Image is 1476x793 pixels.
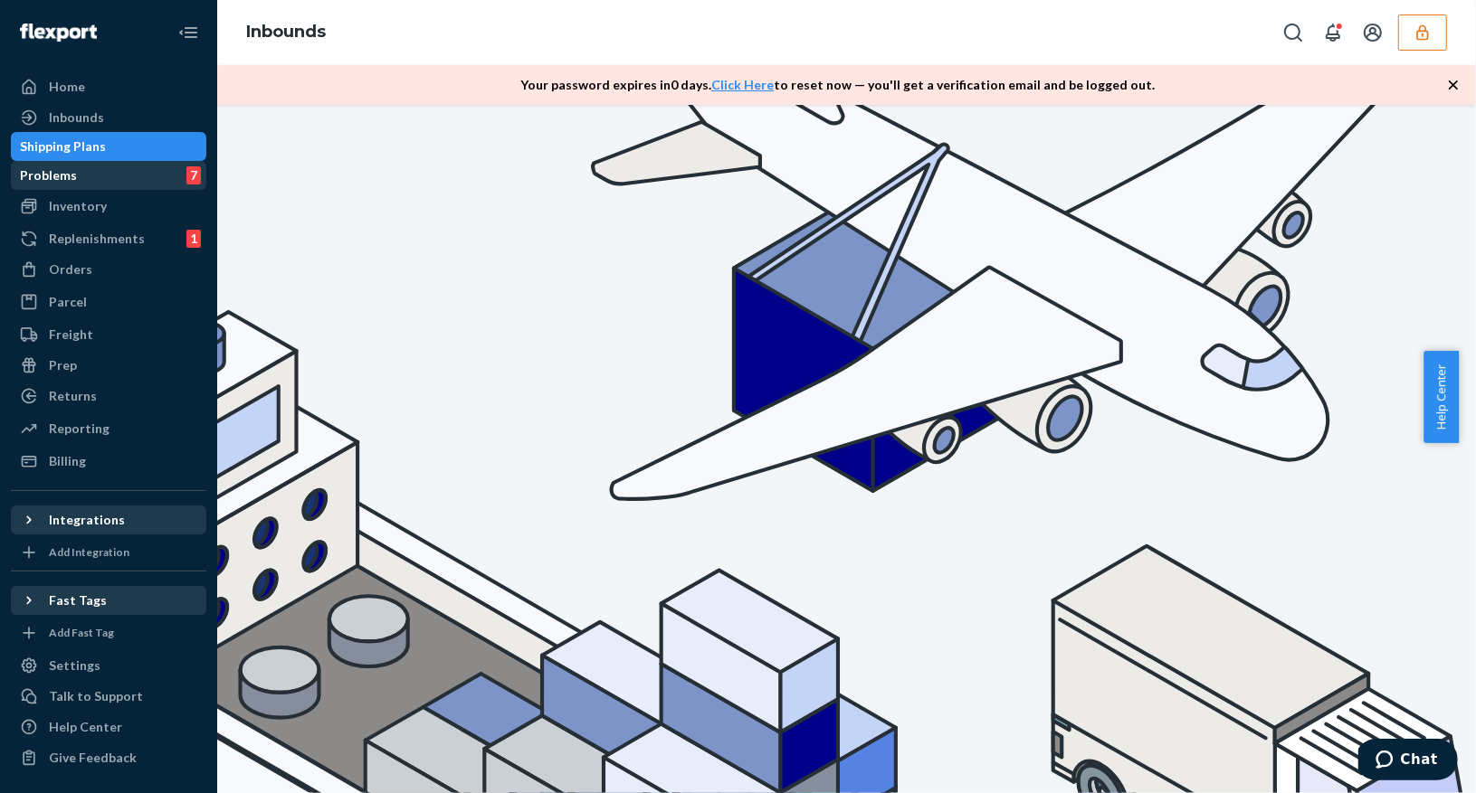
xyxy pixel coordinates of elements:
a: Help Center [11,713,206,741]
div: Freight [49,326,93,344]
p: Your password expires in 0 days . to reset now — you'll get a verification email and be logged out. [520,76,1155,94]
button: Help Center [1424,351,1459,443]
a: Inventory [11,192,206,221]
a: Parcel [11,288,206,316]
div: Talk to Support [49,687,143,705]
img: Flexport logo [20,24,97,42]
a: Click Here [711,77,774,92]
a: Prep [11,351,206,380]
a: Add Integration [11,542,206,563]
div: Settings [49,656,100,675]
div: Fast Tags [49,591,107,609]
div: Replenishments [49,230,145,248]
div: Orders [49,260,92,278]
button: Integrations [11,505,206,534]
div: Inventory [49,197,107,215]
a: Settings [11,651,206,680]
div: Add Fast Tag [49,625,114,640]
a: Freight [11,320,206,349]
div: 1 [186,230,201,248]
a: Inbounds [246,22,326,42]
div: Billing [49,452,86,470]
div: Integrations [49,511,125,529]
div: Home [49,78,85,96]
iframe: Opens a widget where you can chat to one of our agents [1358,739,1458,784]
button: Fast Tags [11,586,206,615]
button: Open Search Box [1275,14,1311,51]
button: Give Feedback [11,743,206,772]
a: Orders [11,255,206,284]
div: Problems [20,166,77,184]
div: Inbounds [49,109,104,127]
div: Returns [49,387,97,405]
a: Returns [11,382,206,411]
a: Problems7 [11,161,206,190]
div: Add Integration [49,544,129,560]
a: Home [11,72,206,101]
a: Add Fast Tag [11,622,206,644]
button: Open notifications [1315,14,1351,51]
ol: breadcrumbs [232,6,340,59]
div: Shipping Plans [20,137,106,156]
div: 7 [186,166,201,184]
div: Reporting [49,420,110,438]
button: Close Navigation [170,14,206,51]
a: Replenishments1 [11,224,206,253]
div: Prep [49,356,77,374]
a: Inbounds [11,103,206,132]
button: Open account menu [1355,14,1391,51]
div: Help Center [49,718,122,736]
div: Give Feedback [49,749,137,767]
button: Talk to Support [11,682,206,711]
a: Billing [11,447,206,476]
a: Reporting [11,414,206,443]
div: Parcel [49,293,87,311]
a: Shipping Plans [11,132,206,161]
